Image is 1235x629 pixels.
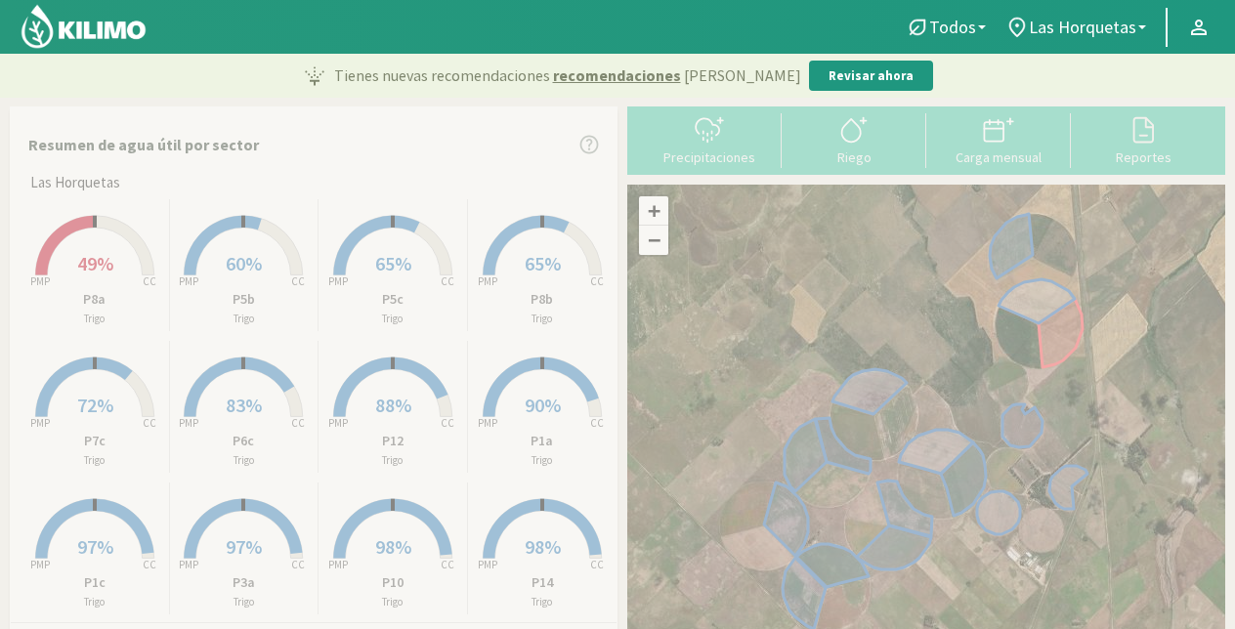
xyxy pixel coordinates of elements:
[30,416,50,430] tspan: PMP
[319,572,467,593] p: P10
[179,416,198,430] tspan: PMP
[292,416,306,430] tspan: CC
[328,416,348,430] tspan: PMP
[788,150,920,164] div: Riego
[441,558,454,571] tspan: CC
[170,289,319,310] p: P5b
[226,534,262,559] span: 97%
[684,63,801,87] span: [PERSON_NAME]
[179,558,198,571] tspan: PMP
[21,572,169,593] p: P1c
[468,289,617,310] p: P8b
[170,431,319,451] p: P6c
[226,251,262,275] span: 60%
[77,534,113,559] span: 97%
[590,274,604,288] tspan: CC
[441,274,454,288] tspan: CC
[829,66,914,86] p: Revisar ahora
[375,393,411,417] span: 88%
[170,594,319,610] p: Trigo
[328,274,348,288] tspan: PMP
[639,196,668,226] a: Zoom in
[478,416,497,430] tspan: PMP
[319,594,467,610] p: Trigo
[441,416,454,430] tspan: CC
[478,558,497,571] tspan: PMP
[926,113,1071,165] button: Carga mensual
[553,63,681,87] span: recomendaciones
[1077,150,1210,164] div: Reportes
[20,3,148,50] img: Kilimo
[30,558,50,571] tspan: PMP
[468,431,617,451] p: P1a
[319,431,467,451] p: P12
[375,251,411,275] span: 65%
[643,150,776,164] div: Precipitaciones
[1029,17,1136,37] span: Las Horquetas
[77,251,113,275] span: 49%
[525,393,561,417] span: 90%
[170,452,319,469] p: Trigo
[77,393,113,417] span: 72%
[468,452,617,469] p: Trigo
[637,113,782,165] button: Precipitaciones
[30,172,120,194] span: Las Horquetas
[468,594,617,610] p: Trigo
[590,416,604,430] tspan: CC
[932,150,1065,164] div: Carga mensual
[328,558,348,571] tspan: PMP
[590,558,604,571] tspan: CC
[143,416,156,430] tspan: CC
[319,452,467,469] p: Trigo
[468,311,617,327] p: Trigo
[179,274,198,288] tspan: PMP
[468,572,617,593] p: P14
[21,311,169,327] p: Trigo
[170,311,319,327] p: Trigo
[143,274,156,288] tspan: CC
[30,274,50,288] tspan: PMP
[292,558,306,571] tspan: CC
[525,251,561,275] span: 65%
[226,393,262,417] span: 83%
[809,61,933,92] button: Revisar ahora
[929,17,976,37] span: Todos
[28,133,259,156] p: Resumen de agua útil por sector
[319,289,467,310] p: P5c
[21,289,169,310] p: P8a
[21,431,169,451] p: P7c
[525,534,561,559] span: 98%
[375,534,411,559] span: 98%
[782,113,926,165] button: Riego
[170,572,319,593] p: P3a
[21,594,169,610] p: Trigo
[143,558,156,571] tspan: CC
[334,63,801,87] p: Tienes nuevas recomendaciones
[21,452,169,469] p: Trigo
[639,226,668,255] a: Zoom out
[292,274,306,288] tspan: CC
[319,311,467,327] p: Trigo
[1071,113,1215,165] button: Reportes
[478,274,497,288] tspan: PMP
